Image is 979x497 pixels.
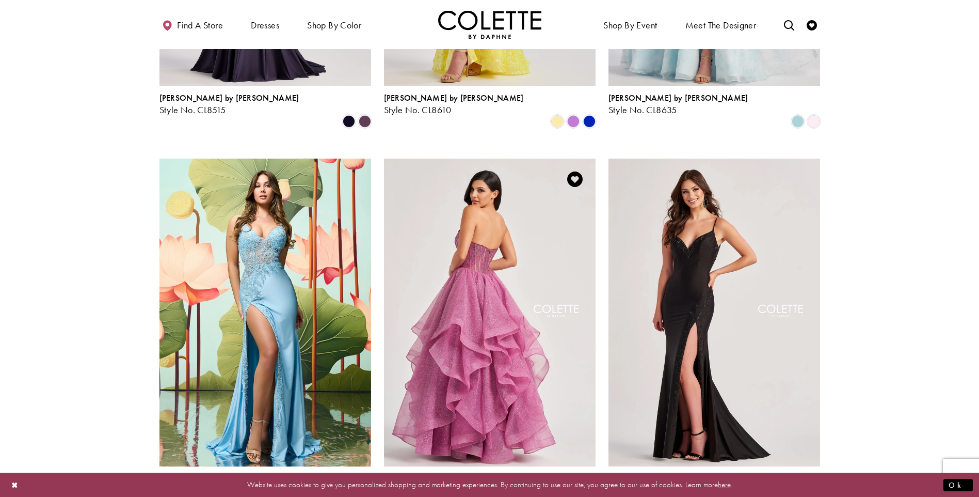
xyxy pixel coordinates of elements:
i: Orchid [567,115,580,128]
div: Colette by Daphne Style No. CL8515 [159,94,299,115]
span: Shop By Event [601,10,660,39]
i: Midnight [343,115,355,128]
img: Colette by Daphne [438,10,541,39]
span: [PERSON_NAME] by [PERSON_NAME] [159,92,299,103]
span: Shop by color [304,10,364,39]
i: Sunshine [551,115,564,128]
a: Meet the designer [683,10,759,39]
span: Style No. CL8635 [608,104,677,116]
a: Visit Home Page [438,10,541,39]
a: Visit Colette by Daphne Style No. CL8200 Page [384,159,596,467]
i: Plum [359,115,371,128]
a: Visit Colette by Daphne Style No. CL8485 Page [608,159,820,467]
a: Check Wishlist [804,10,820,39]
span: Shop by color [307,20,361,30]
span: Find a store [177,20,223,30]
button: Close Dialog [6,476,24,494]
span: Dresses [248,10,282,39]
i: Light Pink [808,115,820,128]
a: Find a store [159,10,226,39]
span: Style No. CL8610 [384,104,452,116]
a: Visit Colette by Daphne Style No. CL8535 Page [159,159,371,467]
span: Meet the designer [685,20,757,30]
span: Dresses [251,20,279,30]
span: Style No. CL8515 [159,104,226,116]
span: [PERSON_NAME] by [PERSON_NAME] [608,92,748,103]
span: [PERSON_NAME] by [PERSON_NAME] [384,92,524,103]
a: Toggle search [781,10,797,39]
i: Sky Blue [792,115,804,128]
i: Royal Blue [583,115,596,128]
a: here [718,479,731,490]
span: Shop By Event [603,20,657,30]
button: Submit Dialog [943,478,973,491]
a: Add to Wishlist [564,168,586,190]
p: Website uses cookies to give you personalized shopping and marketing experiences. By continuing t... [74,478,905,492]
div: Colette by Daphne Style No. CL8635 [608,94,748,115]
div: Colette by Daphne Style No. CL8610 [384,94,524,115]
